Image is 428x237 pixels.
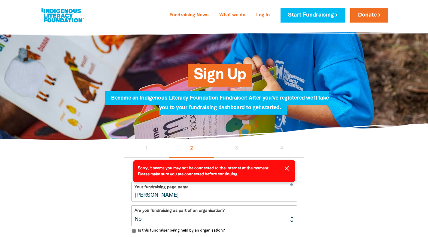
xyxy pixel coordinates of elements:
a: Fundraising News [166,11,212,20]
p: Is this fundraiser being held by an organisation? [131,228,297,234]
i: close [283,165,290,172]
span: 1 [145,146,148,151]
i: info [131,228,137,234]
a: What we do [216,11,249,20]
a: Log In [253,11,273,20]
button: Stage 1 [124,140,169,158]
a: Donate [350,8,388,23]
button: close [280,162,293,175]
h3: Your profile [131,165,297,177]
a: Start Fundraising [281,8,345,23]
span: Sign Up [194,68,246,87]
span: Become an Indigenous Literacy Foundation Fundraiser! After you've registered we'll take you to yo... [111,96,329,115]
p: Sorry, it seems you may not be connected to the Internet at the moment. Please make sure you are ... [138,166,273,177]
